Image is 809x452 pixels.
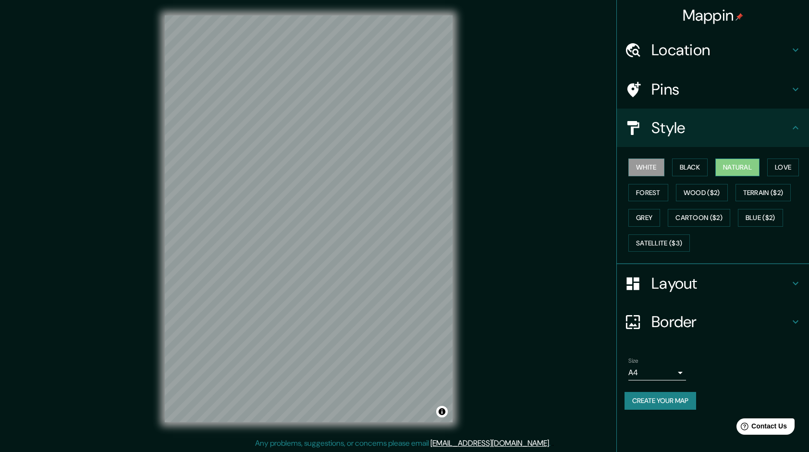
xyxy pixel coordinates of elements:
div: Border [617,303,809,341]
a: [EMAIL_ADDRESS][DOMAIN_NAME] [430,438,549,448]
button: Blue ($2) [738,209,783,227]
h4: Mappin [683,6,744,25]
iframe: Help widget launcher [723,415,798,441]
button: Grey [628,209,660,227]
button: Love [767,159,799,176]
h4: Layout [651,274,790,293]
div: Pins [617,70,809,109]
button: White [628,159,664,176]
div: A4 [628,365,686,380]
div: . [551,438,552,449]
canvas: Map [165,15,453,422]
p: Any problems, suggestions, or concerns please email . [255,438,551,449]
div: Style [617,109,809,147]
button: Wood ($2) [676,184,728,202]
div: Layout [617,264,809,303]
h4: Border [651,312,790,331]
h4: Pins [651,80,790,99]
div: . [552,438,554,449]
button: Forest [628,184,668,202]
h4: Style [651,118,790,137]
button: Terrain ($2) [735,184,791,202]
button: Create your map [625,392,696,410]
button: Natural [715,159,760,176]
button: Cartoon ($2) [668,209,730,227]
button: Toggle attribution [436,406,448,417]
label: Size [628,357,638,365]
button: Satellite ($3) [628,234,690,252]
div: Location [617,31,809,69]
img: pin-icon.png [735,13,743,21]
button: Black [672,159,708,176]
h4: Location [651,40,790,60]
